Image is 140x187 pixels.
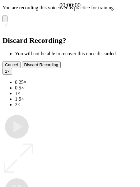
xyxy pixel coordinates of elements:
a: 00:00:00 [59,2,81,9]
h2: Discard Recording? [2,36,138,45]
button: Discard Recording [22,62,61,68]
button: Cancel [2,62,21,68]
p: You are recording this voiceover as practice for training [2,5,138,11]
li: 1× [15,91,138,96]
li: 2× [15,102,138,107]
button: 1× [2,68,12,75]
li: 1.5× [15,96,138,102]
li: 0.5× [15,85,138,91]
li: 0.25× [15,80,138,85]
li: You will not be able to recover this once discarded. [15,51,138,57]
span: 1 [5,69,7,74]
